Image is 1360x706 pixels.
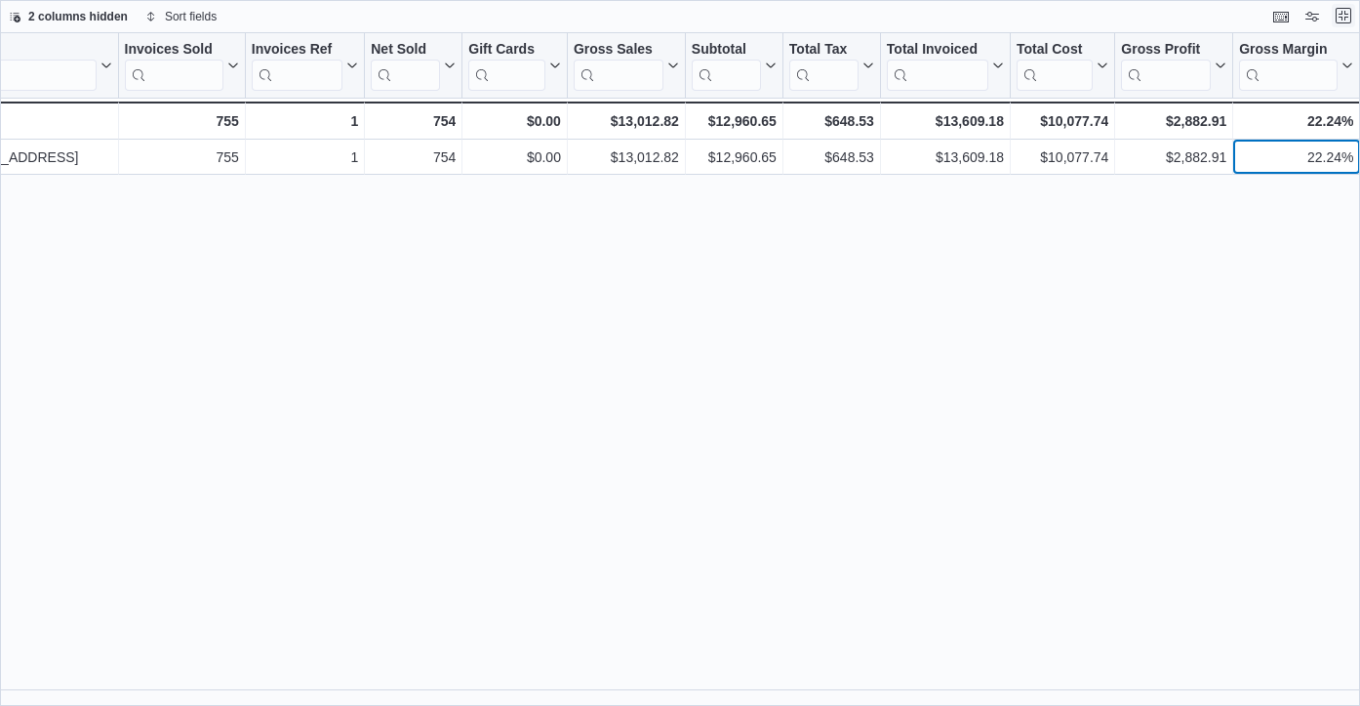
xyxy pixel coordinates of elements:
div: Total Cost [1017,41,1093,60]
div: Total Cost [1017,41,1093,91]
button: 2 columns hidden [1,5,136,28]
div: Invoices Sold [125,41,223,60]
div: Total Invoiced [887,41,988,60]
div: $13,012.82 [574,109,679,133]
div: Invoices Sold [125,41,223,91]
div: Net Sold [371,41,440,60]
div: Gross Margin [1239,41,1338,60]
button: Gross Sales [574,41,679,91]
button: Total Invoiced [887,41,1004,91]
span: 2 columns hidden [28,9,128,24]
div: 755 [125,145,239,169]
button: Exit fullscreen [1332,4,1355,27]
button: Keyboard shortcuts [1269,5,1293,28]
button: Gift Cards [468,41,561,91]
div: Gross Profit [1121,41,1211,91]
button: Net Sold [371,41,456,91]
div: Gross Profit [1121,41,1211,60]
div: Total Invoiced [887,41,988,91]
button: Gross Margin [1239,41,1353,91]
button: Invoices Ref [252,41,358,91]
div: $2,882.91 [1121,109,1226,133]
div: 754 [371,109,456,133]
div: $13,609.18 [887,145,1004,169]
button: Invoices Sold [125,41,239,91]
div: Subtotal [692,41,761,91]
div: $12,960.65 [692,145,777,169]
div: Total Tax [789,41,859,91]
button: Subtotal [692,41,777,91]
div: $10,077.74 [1017,145,1108,169]
div: 22.24% [1239,109,1353,133]
div: Invoices Ref [252,41,342,60]
div: 22.24% [1239,145,1353,169]
div: $13,609.18 [887,109,1004,133]
div: Net Sold [371,41,440,91]
button: Total Cost [1017,41,1108,91]
div: 1 [252,145,358,169]
div: 754 [371,145,456,169]
div: $648.53 [789,145,874,169]
div: 755 [125,109,239,133]
button: Display options [1300,5,1324,28]
span: Sort fields [165,9,217,24]
div: Total Tax [789,41,859,60]
div: Gift Card Sales [468,41,545,91]
div: $2,882.91 [1121,145,1226,169]
div: Subtotal [692,41,761,60]
div: $10,077.74 [1017,109,1108,133]
div: Gross Sales [574,41,663,60]
div: $13,012.82 [574,145,679,169]
div: $0.00 [468,145,561,169]
div: Gross Margin [1239,41,1338,91]
div: $648.53 [789,109,874,133]
button: Sort fields [138,5,224,28]
div: $12,960.65 [692,109,777,133]
div: $0.00 [468,109,561,133]
div: Invoices Ref [252,41,342,91]
button: Gross Profit [1121,41,1226,91]
div: Gross Sales [574,41,663,91]
div: 1 [252,109,358,133]
button: Total Tax [789,41,874,91]
div: Gift Cards [468,41,545,60]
